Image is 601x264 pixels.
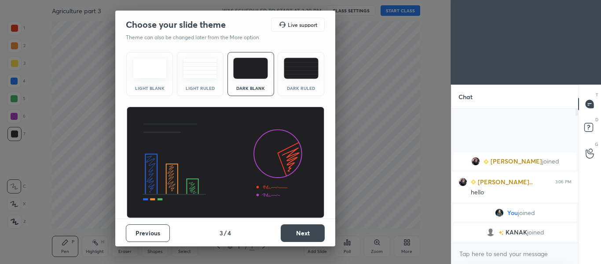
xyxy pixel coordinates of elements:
[233,86,268,90] div: Dark Blank
[555,179,572,185] div: 3:06 PM
[126,107,325,219] img: darkThemeBanner.d06ce4a2.svg
[126,33,268,41] p: Theme can also be changed later from the More option
[476,177,533,186] h6: [PERSON_NAME]..
[471,188,572,197] div: hello
[527,229,544,236] span: joined
[518,209,535,216] span: joined
[451,151,579,243] div: grid
[288,22,317,27] h5: Live support
[132,86,167,90] div: Light Blank
[126,19,226,30] h2: Choose your slide theme
[224,228,227,238] h4: /
[233,58,268,79] img: darkTheme.f0cc69e5.svg
[483,159,488,164] img: Learner_Badge_beginner_1_8b307cf2a0.svg
[126,224,170,242] button: Previous
[498,231,503,235] img: no-rating-badge.077c3623.svg
[507,209,518,216] span: You
[542,158,559,165] span: joined
[490,158,542,165] span: [PERSON_NAME]
[495,208,504,217] img: c61daafdcde14636ba7696175d98772d.jpg
[132,58,167,79] img: lightTheme.e5ed3b09.svg
[220,228,223,238] h4: 3
[458,178,467,186] img: 0fcb49cb406d4403bab19881f17ef47f.jpg
[183,86,218,90] div: Light Ruled
[595,116,598,123] p: D
[471,157,480,166] img: 0fcb49cb406d4403bab19881f17ef47f.jpg
[486,228,495,237] img: default.png
[596,92,598,98] p: T
[595,141,598,148] p: G
[227,228,231,238] h4: 4
[183,58,217,79] img: lightRuledTheme.5fabf969.svg
[281,224,325,242] button: Next
[471,179,476,185] img: Learner_Badge_beginner_1_8b307cf2a0.svg
[284,58,319,79] img: darkRuledTheme.de295e13.svg
[451,85,480,108] p: Chat
[283,86,319,90] div: Dark Ruled
[505,229,527,236] span: KANAK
